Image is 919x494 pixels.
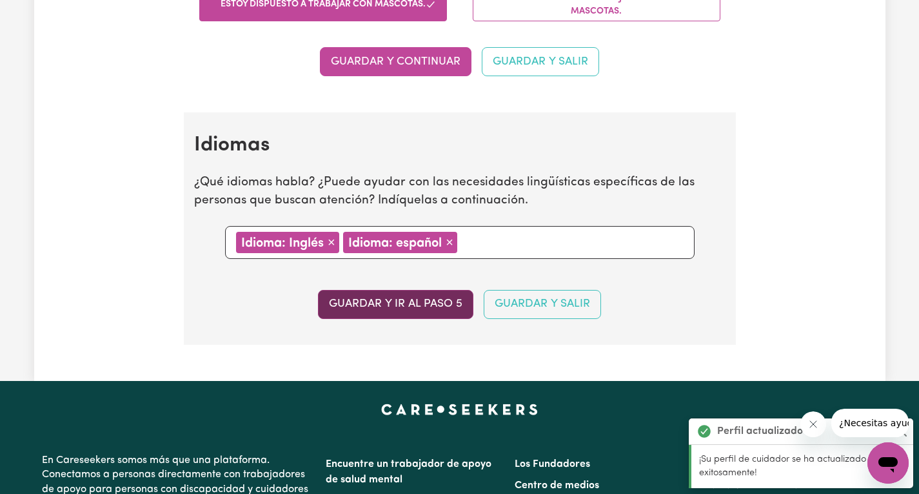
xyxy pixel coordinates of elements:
[194,176,695,207] font: ¿Qué idiomas habla? ¿Puede ayudar con las necesidades lingüísticas específicas de las personas qu...
[495,298,590,309] font: Guardar y salir
[515,459,590,469] a: Los Fundadores
[699,455,866,479] font: ¡Su perfil de cuidador se ha actualizado exitosamente!
[328,235,335,249] font: ×
[326,459,491,485] a: Encuentre un trabajador de apoyo de salud mental
[867,442,909,484] iframe: Botón para iniciar la ventana de mensajería
[320,47,471,76] button: Guardar y continuar
[442,232,457,252] button: Eliminar
[446,235,453,249] font: ×
[194,135,270,156] font: Idiomas
[800,411,826,437] iframe: Cerrar mensaje
[482,47,599,76] button: Guardar y salir
[331,56,460,67] font: Guardar y continuar
[8,9,92,19] font: ¿Necesitas ayuda?
[493,56,588,67] font: Guardar y salir
[381,404,538,415] a: Página de inicio de Careseekers
[324,232,339,252] button: Eliminar
[318,290,473,319] button: Guardar y ir al paso 5
[241,237,324,250] font: Idioma: Inglés
[515,480,599,491] a: Centro de medios
[717,426,803,437] font: Perfil actualizado
[484,290,601,319] button: Guardar y salir
[329,298,462,309] font: Guardar y ir al paso 5
[348,237,442,250] font: Idioma: español
[831,409,909,437] iframe: Mensaje de la empresa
